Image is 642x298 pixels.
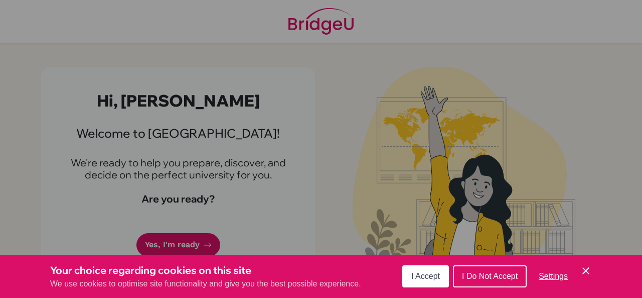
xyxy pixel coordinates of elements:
button: Settings [531,266,576,286]
button: I Do Not Accept [453,265,527,287]
h3: Your choice regarding cookies on this site [50,263,361,278]
span: I Accept [411,272,440,280]
button: I Accept [402,265,449,287]
p: We use cookies to optimise site functionality and give you the best possible experience. [50,278,361,290]
span: I Do Not Accept [462,272,518,280]
button: Save and close [580,265,592,277]
span: Settings [539,272,568,280]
